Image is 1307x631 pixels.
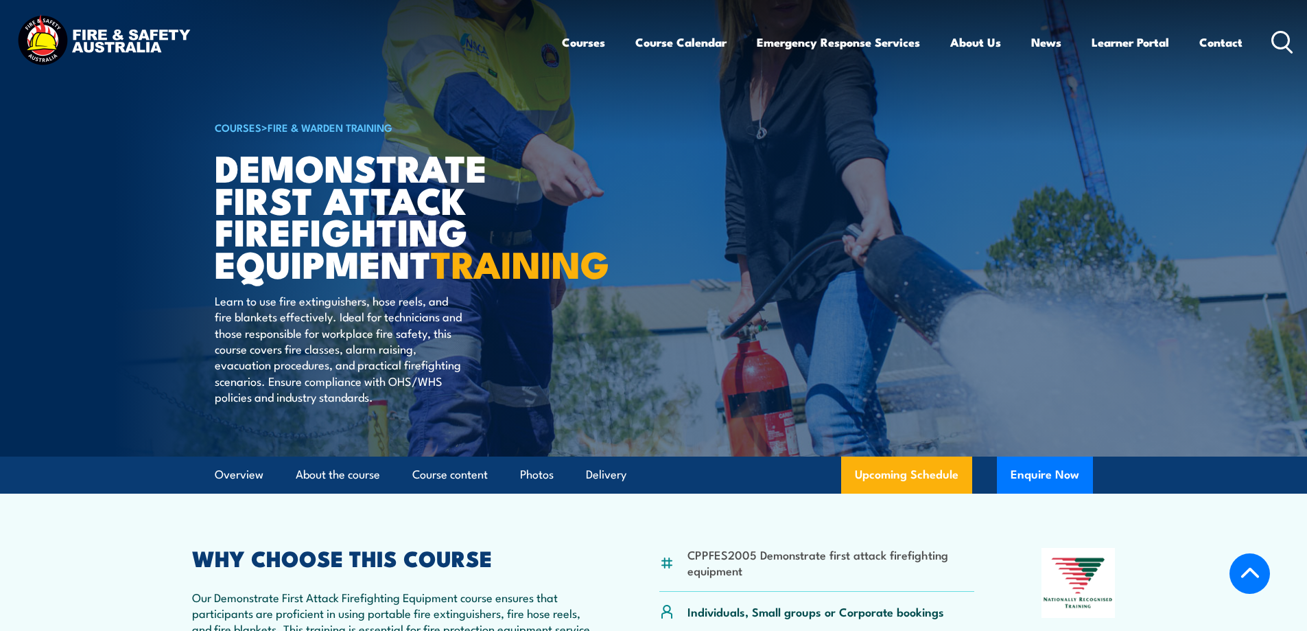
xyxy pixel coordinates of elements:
[268,119,392,135] a: Fire & Warden Training
[586,457,626,493] a: Delivery
[841,457,972,494] a: Upcoming Schedule
[757,24,920,60] a: Emergency Response Services
[215,292,465,405] p: Learn to use fire extinguishers, hose reels, and fire blankets effectively. Ideal for technicians...
[1031,24,1061,60] a: News
[412,457,488,493] a: Course content
[1041,548,1116,618] img: Nationally Recognised Training logo.
[215,151,554,279] h1: Demonstrate First Attack Firefighting Equipment
[296,457,380,493] a: About the course
[687,604,944,619] p: Individuals, Small groups or Corporate bookings
[950,24,1001,60] a: About Us
[215,119,554,135] h6: >
[562,24,605,60] a: Courses
[215,119,261,135] a: COURSES
[192,548,593,567] h2: WHY CHOOSE THIS COURSE
[635,24,727,60] a: Course Calendar
[1199,24,1243,60] a: Contact
[687,547,975,579] li: CPPFES2005 Demonstrate first attack firefighting equipment
[1092,24,1169,60] a: Learner Portal
[215,457,263,493] a: Overview
[431,234,609,291] strong: TRAINING
[997,457,1093,494] button: Enquire Now
[520,457,554,493] a: Photos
